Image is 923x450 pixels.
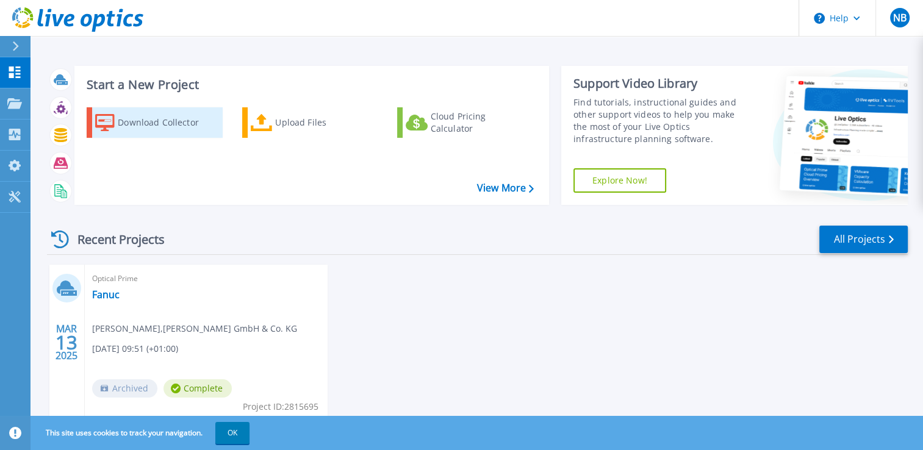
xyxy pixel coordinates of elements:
span: Project ID: 2815695 [243,400,318,413]
span: Archived [92,379,157,398]
a: Download Collector [87,107,223,138]
a: Cloud Pricing Calculator [397,107,533,138]
span: 13 [56,337,77,348]
h3: Start a New Project [87,78,533,91]
div: Find tutorials, instructional guides and other support videos to help you make the most of your L... [573,96,747,145]
a: Explore Now! [573,168,666,193]
div: MAR 2025 [55,320,78,365]
div: Recent Projects [47,224,181,254]
span: Complete [163,379,232,398]
span: Optical Prime [92,272,320,285]
span: This site uses cookies to track your navigation. [34,422,250,444]
div: Upload Files [275,110,373,135]
a: Upload Files [242,107,378,138]
span: [PERSON_NAME] , [PERSON_NAME] GmbH & Co. KG [92,322,297,335]
div: Download Collector [118,110,215,135]
span: [DATE] 09:51 (+01:00) [92,342,178,355]
a: All Projects [819,226,908,253]
a: View More [477,182,534,194]
div: Support Video Library [573,76,747,91]
div: Cloud Pricing Calculator [431,110,528,135]
a: Fanuc [92,288,120,301]
button: OK [215,422,250,444]
span: NB [892,13,906,23]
